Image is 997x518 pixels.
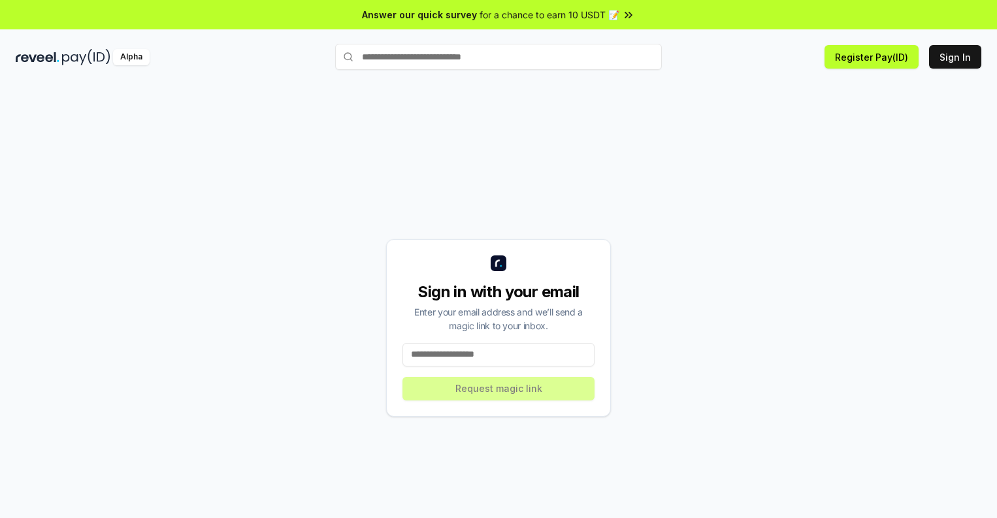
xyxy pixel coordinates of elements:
img: reveel_dark [16,49,59,65]
button: Register Pay(ID) [825,45,919,69]
span: Answer our quick survey [362,8,477,22]
img: pay_id [62,49,110,65]
div: Alpha [113,49,150,65]
img: logo_small [491,255,506,271]
button: Sign In [929,45,981,69]
span: for a chance to earn 10 USDT 📝 [480,8,619,22]
div: Enter your email address and we’ll send a magic link to your inbox. [402,305,595,332]
div: Sign in with your email [402,282,595,302]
